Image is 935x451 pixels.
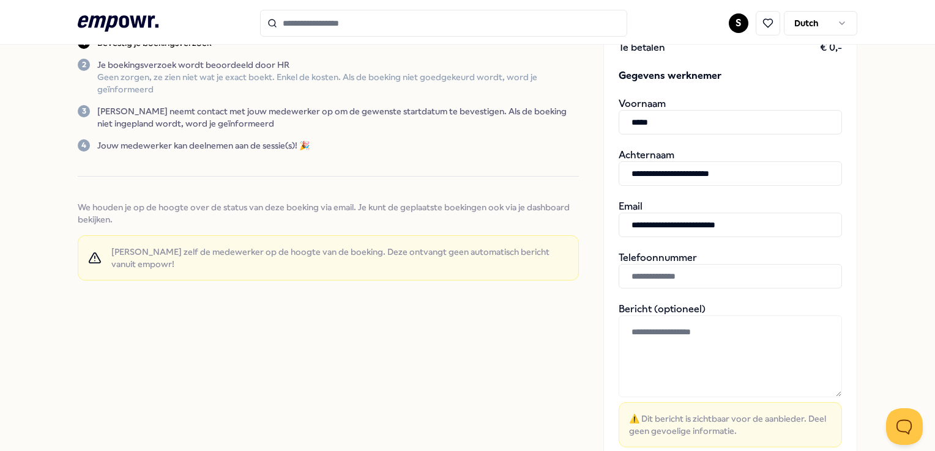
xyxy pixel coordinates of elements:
div: 4 [78,139,90,152]
div: Voornaam [619,98,842,134]
span: We houden je op de hoogte over de status van deze boeking via email. Je kunt de geplaatste boekin... [78,201,578,226]
div: 3 [78,105,90,117]
p: Geen zorgen, ze zien niet wat je exact boekt. Enkel de kosten. Als de boeking niet goedgekeurd wo... [97,71,578,95]
span: [PERSON_NAME] zelf de medewerker op de hoogte van de boeking. Deze ontvangt geen automatisch beri... [111,246,568,270]
span: € 0,- [820,42,842,54]
div: Bericht (optioneel) [619,303,842,447]
div: Achternaam [619,149,842,186]
input: Search for products, categories or subcategories [260,10,627,37]
span: Gegevens werknemer [619,68,842,83]
span: Te betalen [619,42,665,54]
div: Telefoonnummer [619,252,842,288]
p: Je boekingsverzoek wordt beoordeeld door HR [97,59,578,71]
p: [PERSON_NAME] neemt contact met jouw medewerker op om de gewenste startdatum te bevestigen. Als d... [97,105,578,130]
iframe: Help Scout Beacon - Open [886,408,923,445]
div: 1 [78,37,90,49]
div: Email [619,200,842,237]
button: S [729,13,748,33]
span: ⚠️ Dit bericht is zichtbaar voor de aanbieder. Deel geen gevoelige informatie. [629,413,832,437]
p: Jouw medewerker kan deelnemen aan de sessie(s)! 🎉 [97,139,310,152]
div: 2 [78,59,90,71]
